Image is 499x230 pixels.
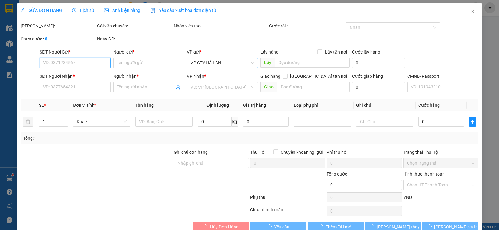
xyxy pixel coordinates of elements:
[243,103,266,108] span: Giá trị hàng
[267,224,274,229] span: loading
[187,49,258,55] div: VP gửi
[104,8,109,12] span: picture
[72,8,76,12] span: clock-circle
[23,117,33,127] button: delete
[403,171,445,176] label: Hình thức thanh toán
[403,149,478,156] div: Trạng thái Thu Hộ
[249,206,326,217] div: Chưa thanh toán
[352,49,380,54] label: Cước lấy hàng
[97,35,172,42] div: Ngày GD:
[352,82,405,92] input: Cước giao hàng
[407,158,475,168] span: Chọn trạng thái
[187,74,204,79] span: VP Nhận
[232,117,238,127] span: kg
[269,22,344,29] div: Cước rồi :
[21,8,62,13] span: SỬA ĐƠN HÀNG
[207,103,229,108] span: Định lượng
[39,103,44,108] span: SL
[104,8,140,13] span: Ảnh kiện hàng
[403,195,412,200] span: VND
[21,8,25,12] span: edit
[40,73,111,80] div: SĐT Người Nhận
[278,149,325,156] span: Chuyển khoản ng. gửi
[356,117,414,127] input: Ghi Chú
[260,49,279,54] span: Lấy hàng
[150,8,155,13] img: icon
[191,58,254,68] span: VP CTY HÀ LAN
[249,194,326,205] div: Phụ thu
[174,22,268,29] div: Nhân viên tạo:
[23,135,193,142] div: Tổng: 1
[352,74,383,79] label: Cước giao hàng
[275,58,350,68] input: Dọc đường
[260,82,277,92] span: Giao
[352,58,405,68] input: Cước lấy hàng
[113,49,184,55] div: Người gửi
[45,36,47,41] b: 0
[277,82,350,92] input: Dọc đường
[135,117,193,127] input: VD: Bàn, Ghế
[427,224,434,229] span: loading
[21,22,96,29] div: [PERSON_NAME]:
[174,158,249,168] input: Ghi chú đơn hàng
[40,49,111,55] div: SĐT Người Gửi
[327,149,402,158] div: Phí thu hộ
[113,73,184,80] div: Người nhận
[250,150,264,155] span: Thu Hộ
[354,99,416,111] th: Ghi chú
[72,8,94,13] span: Lịch sử
[21,35,96,42] div: Chưa cước :
[469,119,476,124] span: plus
[322,49,350,55] span: Lấy tận nơi
[418,103,440,108] span: Cước hàng
[77,117,127,126] span: Khác
[327,171,347,176] span: Tổng cước
[469,117,476,127] button: plus
[150,8,216,13] span: Yêu cầu xuất hóa đơn điện tử
[319,224,326,229] span: loading
[288,73,350,80] span: [GEOGRAPHIC_DATA] tận nơi
[73,103,96,108] span: Đơn vị tính
[203,224,210,229] span: loading
[464,3,482,21] button: Close
[135,103,154,108] span: Tên hàng
[260,74,280,79] span: Giao hàng
[407,73,478,80] div: CMND/Passport
[470,9,475,14] span: close
[174,150,208,155] label: Ghi chú đơn hàng
[97,22,172,29] div: Gói vận chuyển:
[291,99,354,111] th: Loại phụ phí
[176,85,181,90] span: user-add
[370,224,377,229] span: loading
[260,58,275,68] span: Lấy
